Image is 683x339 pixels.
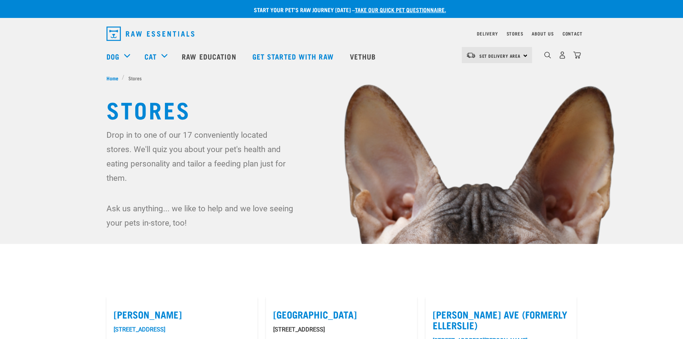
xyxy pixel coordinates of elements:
a: Dog [106,51,119,62]
img: van-moving.png [466,52,476,58]
img: user.png [559,51,566,59]
a: Stores [507,32,523,35]
img: Raw Essentials Logo [106,27,194,41]
a: take our quick pet questionnaire. [355,8,446,11]
nav: dropdown navigation [101,24,583,44]
label: [PERSON_NAME] Ave (Formerly Ellerslie) [433,309,569,331]
a: Vethub [343,42,385,71]
a: [STREET_ADDRESS] [114,326,165,333]
label: [GEOGRAPHIC_DATA] [273,309,410,320]
a: Cat [144,51,157,62]
a: Delivery [477,32,498,35]
img: home-icon@2x.png [573,51,581,59]
a: Get started with Raw [245,42,343,71]
h1: Stores [106,96,577,122]
p: Ask us anything... we like to help and we love seeing your pets in-store, too! [106,201,295,230]
img: home-icon-1@2x.png [544,52,551,58]
nav: breadcrumbs [106,74,577,82]
a: Raw Education [175,42,245,71]
a: Contact [563,32,583,35]
p: Drop in to one of our 17 conveniently located stores. We'll quiz you about your pet's health and ... [106,128,295,185]
a: About Us [532,32,554,35]
a: Home [106,74,122,82]
span: Home [106,74,118,82]
label: [PERSON_NAME] [114,309,250,320]
p: [STREET_ADDRESS] [273,325,410,334]
span: Set Delivery Area [479,55,521,57]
